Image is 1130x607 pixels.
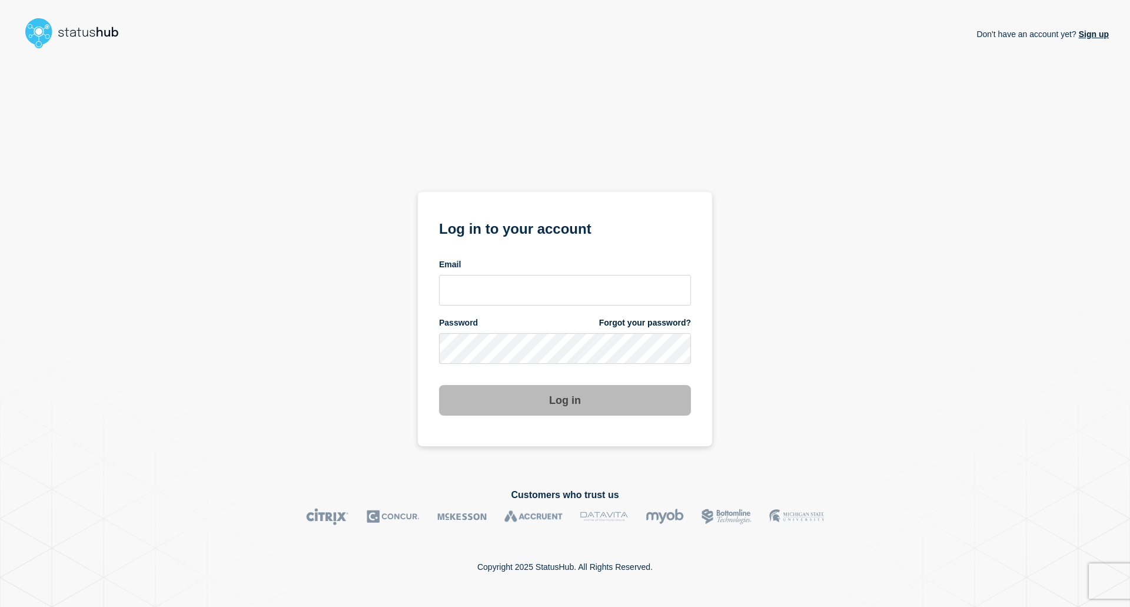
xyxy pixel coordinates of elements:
p: Copyright 2025 StatusHub. All Rights Reserved. [477,562,653,572]
input: email input [439,275,691,306]
img: Accruent logo [504,508,563,525]
h2: Customers who trust us [21,490,1109,500]
a: Forgot your password? [599,317,691,329]
img: Bottomline logo [702,508,752,525]
img: McKesson logo [437,508,487,525]
p: Don't have an account yet? [976,20,1109,48]
h1: Log in to your account [439,217,691,238]
span: Password [439,317,478,329]
img: StatusHub logo [21,14,133,52]
img: Citrix logo [306,508,349,525]
img: DataVita logo [580,508,628,525]
span: Email [439,259,461,270]
input: password input [439,333,691,364]
img: Concur logo [367,508,420,525]
button: Log in [439,385,691,416]
img: MSU logo [769,508,824,525]
img: myob logo [646,508,684,525]
a: Sign up [1076,29,1109,39]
